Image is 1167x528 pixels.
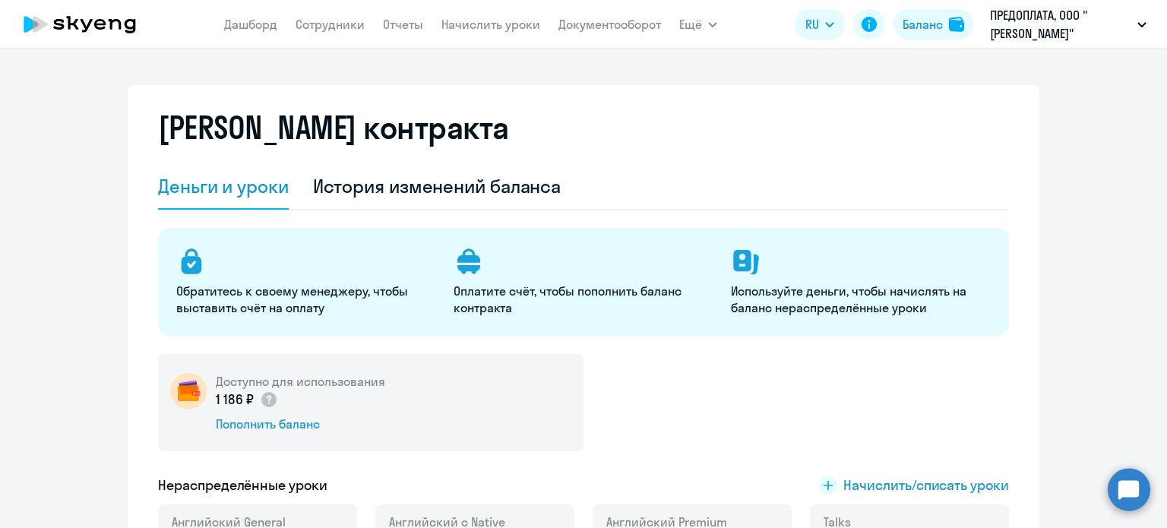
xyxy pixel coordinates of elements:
[158,174,289,198] div: Деньги и уроки
[216,390,278,409] p: 1 186 ₽
[441,17,540,32] a: Начислить уроки
[383,17,423,32] a: Отчеты
[158,109,509,146] h2: [PERSON_NAME] контракта
[296,17,365,32] a: Сотрудники
[805,15,819,33] span: RU
[795,9,845,40] button: RU
[949,17,964,32] img: balance
[903,15,943,33] div: Баланс
[170,373,207,409] img: wallet-circle.png
[893,9,973,40] button: Балансbalance
[679,9,717,40] button: Ещё
[731,283,990,316] p: Используйте деньги, чтобы начислять на баланс нераспределённые уроки
[558,17,661,32] a: Документооборот
[679,15,702,33] span: Ещё
[224,17,277,32] a: Дашборд
[454,283,713,316] p: Оплатите счёт, чтобы пополнить баланс контракта
[176,283,435,316] p: Обратитесь к своему менеджеру, чтобы выставить счёт на оплату
[843,476,1009,495] span: Начислить/списать уроки
[216,373,385,390] h5: Доступно для использования
[982,6,1154,43] button: ПРЕДОПЛАТА, ООО "[PERSON_NAME]"
[990,6,1131,43] p: ПРЕДОПЛАТА, ООО "[PERSON_NAME]"
[216,416,385,432] div: Пополнить баланс
[158,476,327,495] h5: Нераспределённые уроки
[313,174,561,198] div: История изменений баланса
